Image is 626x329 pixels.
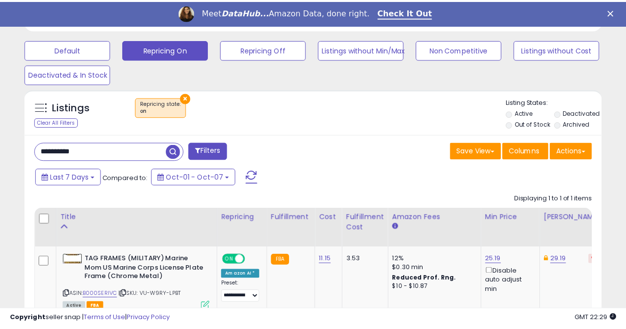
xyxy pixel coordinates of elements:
[421,40,507,59] button: Non Competitive
[224,281,262,303] div: Preset:
[397,264,479,273] div: $0.30 min
[181,4,196,20] img: Profile image for Georgie
[397,223,403,232] small: Amazon Fees.
[10,314,46,324] strong: Copyright
[120,290,183,298] span: | SKU: VU-W9RY-LPBT
[25,64,111,84] button: Deactivated & In Stock
[382,7,437,18] a: Check It Out
[512,97,609,107] p: Listing States:
[153,169,238,186] button: Oct-01 - Oct-07
[455,142,507,159] button: Save View
[142,107,183,114] div: on
[570,109,607,117] label: Deactivated
[491,254,507,264] a: 25.19
[521,120,557,128] label: Out of Stock
[397,283,479,292] div: $10 - $10.87
[103,173,149,183] span: Compared to:
[491,266,538,295] div: Disable auto adjust min
[521,109,539,117] label: Active
[25,40,111,59] button: Default
[226,256,238,264] span: ON
[224,7,272,16] i: DataHub...
[224,212,266,223] div: Repricing
[397,275,462,283] b: Reduced Prof. Rng.
[322,40,408,59] button: Listings without Min/Max
[557,254,573,264] a: 29.19
[508,142,555,159] button: Columns
[223,40,309,59] button: Repricing Off
[168,172,226,182] span: Oct-01 - Oct-07
[556,142,599,159] button: Actions
[570,120,596,128] label: Archived
[491,212,542,223] div: Min Price
[63,255,83,265] img: 41DhkVj8TlL._SL40_.jpg
[224,270,262,279] div: Amazon AI *
[35,118,79,127] div: Clear All Filters
[350,212,388,233] div: Fulfillment Cost
[191,142,229,160] button: Filters
[397,255,479,264] div: 12%
[397,212,482,223] div: Amazon Fees
[520,40,606,59] button: Listings without Cost
[84,290,118,299] a: B000SERIVC
[85,314,127,324] a: Terms of Use
[615,9,625,15] div: Close
[581,314,624,324] span: 2025-10-15 22:29 GMT
[350,255,385,264] div: 3.53
[182,93,193,103] button: ×
[10,315,172,324] div: seller snap | |
[550,212,609,223] div: [PERSON_NAME]
[142,100,183,115] span: Repricing state :
[515,146,546,156] span: Columns
[86,255,206,285] b: TAG FRAMES (MILITARY) Marine Mom US Marine Corps License Plate Frame (Chrome Metal)
[246,256,262,264] span: OFF
[323,212,342,223] div: Cost
[204,7,374,17] div: Meet Amazon Data, done right.
[124,40,210,59] button: Repricing On
[36,169,102,186] button: Last 7 Days
[52,101,91,115] h5: Listings
[274,255,292,266] small: FBA
[128,314,172,324] a: Privacy Policy
[274,212,314,223] div: Fulfillment
[520,194,599,204] div: Displaying 1 to 1 of 1 items
[323,254,335,264] a: 11.15
[61,212,215,223] div: Title
[50,172,90,182] span: Last 7 Days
